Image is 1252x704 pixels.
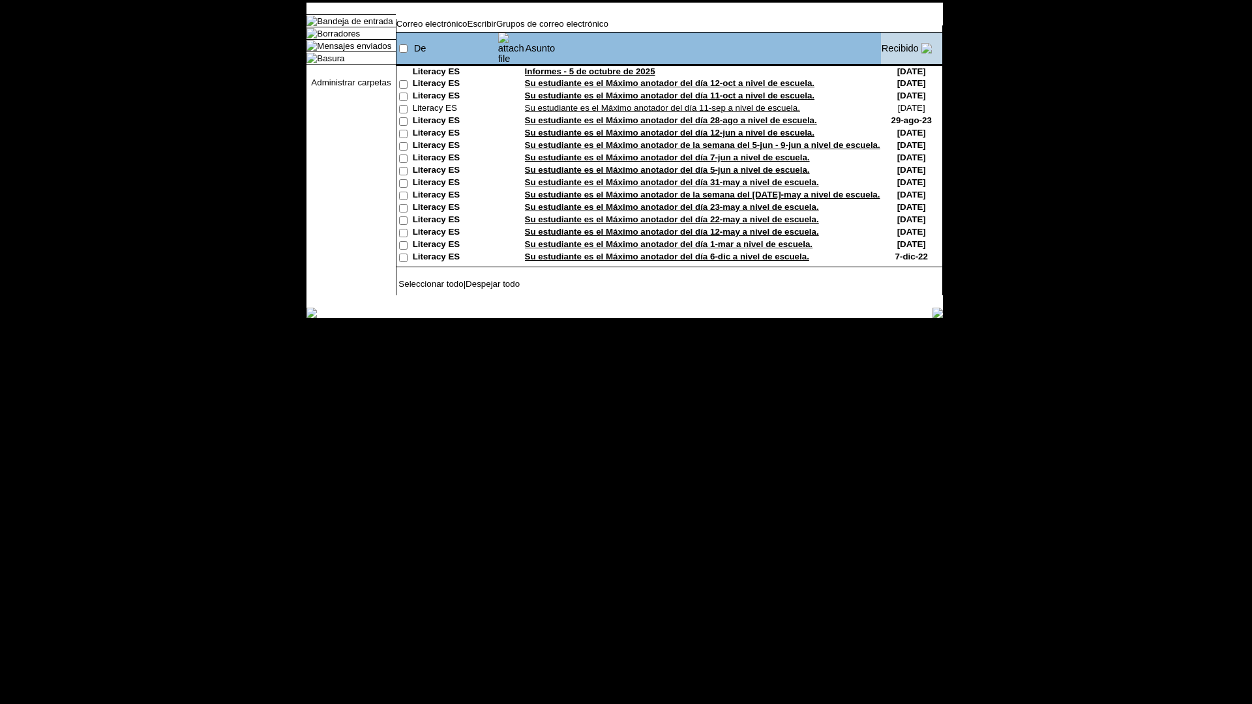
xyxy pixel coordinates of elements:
[525,214,819,224] a: Su estudiante es el Máximo anotador del día 22-may a nivel de escuela.
[413,165,498,177] td: Literacy ES
[897,239,926,249] nobr: [DATE]
[317,41,391,51] a: Mensajes enviados
[413,227,498,239] td: Literacy ES
[525,91,814,100] a: Su estudiante es el Máximo anotador del día 11-oct a nivel de escuela.
[317,29,360,38] a: Borradores
[891,115,932,125] nobr: 29-ago-23
[897,153,926,162] nobr: [DATE]
[466,279,520,289] a: Despejar todo
[413,140,498,153] td: Literacy ES
[525,66,655,76] a: Informes - 5 de octubre de 2025
[306,53,317,63] img: folder_icon.gif
[932,308,943,318] img: table_footer_right.gif
[525,252,809,261] a: Su estudiante es el Máximo anotador del día 6-dic a nivel de escuela.
[525,128,814,138] a: Su estudiante es el Máximo anotador del día 12-jun a nivel de escuela.
[498,33,524,64] img: attach file
[414,43,426,53] a: De
[525,190,880,199] a: Su estudiante es el Máximo anotador de la semana del [DATE]-may a nivel de escuela.
[897,91,926,100] nobr: [DATE]
[897,190,926,199] nobr: [DATE]
[897,214,926,224] nobr: [DATE]
[897,202,926,212] nobr: [DATE]
[897,177,926,187] nobr: [DATE]
[525,177,819,187] a: Su estudiante es el Máximo anotador del día 31-may a nivel de escuela.
[468,19,496,29] a: Escribir
[525,140,880,150] a: Su estudiante es el Máximo anotador de la semana del 5-jun - 9-jun a nivel de escuela.
[396,19,468,29] a: Correo electrónico
[306,28,317,38] img: folder_icon.gif
[396,295,943,296] img: black_spacer.gif
[897,140,926,150] nobr: [DATE]
[311,78,391,87] a: Administrar carpetas
[413,239,498,252] td: Literacy ES
[525,78,814,88] a: Su estudiante es el Máximo anotador del día 12-oct a nivel de escuela.
[413,214,498,227] td: Literacy ES
[525,115,817,125] a: Su estudiante es el Máximo anotador del día 28-ago a nivel de escuela.
[413,66,498,78] td: Literacy ES
[525,227,819,237] a: Su estudiante es el Máximo anotador del día 12-may a nivel de escuela.
[413,177,498,190] td: Literacy ES
[898,103,925,113] nobr: [DATE]
[413,252,498,264] td: Literacy ES
[413,190,498,202] td: Literacy ES
[306,16,317,26] img: folder_icon_pick.gif
[921,43,932,53] img: arrow_down.gif
[413,153,498,165] td: Literacy ES
[525,153,810,162] a: Su estudiante es el Máximo anotador del día 7-jun a nivel de escuela.
[525,165,810,175] a: Su estudiante es el Máximo anotador del día 5-jun a nivel de escuela.
[413,202,498,214] td: Literacy ES
[897,128,926,138] nobr: [DATE]
[398,279,463,289] a: Seleccionar todo
[496,19,608,29] a: Grupos de correo electrónico
[525,202,819,212] a: Su estudiante es el Máximo anotador del día 23-may a nivel de escuela.
[525,103,800,113] a: Su estudiante es el Máximo anotador del día 11-sep a nivel de escuela.
[897,227,926,237] nobr: [DATE]
[306,40,317,51] img: folder_icon.gif
[396,279,560,289] td: |
[317,53,344,63] a: Basura
[413,78,498,91] td: Literacy ES
[413,91,498,103] td: Literacy ES
[317,16,393,26] a: Bandeja de entrada
[897,165,926,175] nobr: [DATE]
[306,308,317,318] img: table_footer_left.gif
[526,43,556,53] a: Asunto
[413,115,498,128] td: Literacy ES
[897,66,926,76] nobr: [DATE]
[413,128,498,140] td: Literacy ES
[413,103,498,115] td: Literacy ES
[895,252,928,261] nobr: 7-dic-22
[897,78,926,88] nobr: [DATE]
[882,43,919,53] a: Recibido
[525,239,812,249] a: Su estudiante es el Máximo anotador del día 1-mar a nivel de escuela.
